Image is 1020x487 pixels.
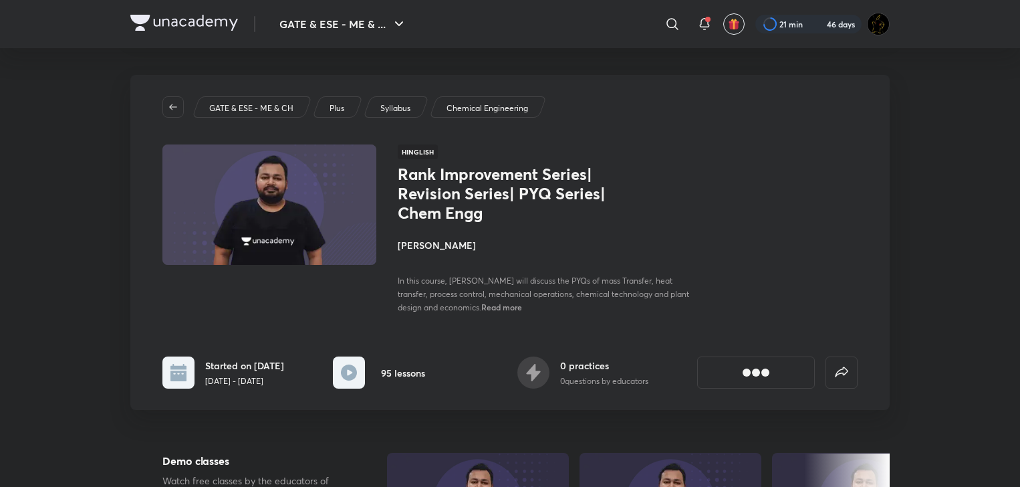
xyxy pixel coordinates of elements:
img: Ranit Maity01 [867,13,890,35]
a: Plus [328,102,347,114]
p: GATE & ESE - ME & CH [209,102,293,114]
h6: 95 lessons [381,366,425,380]
span: Read more [481,302,522,312]
button: [object Object] [697,357,815,389]
p: Syllabus [380,102,410,114]
h6: Started on [DATE] [205,359,284,373]
button: avatar [723,13,745,35]
img: streak [811,17,824,31]
img: Company Logo [130,15,238,31]
h4: [PERSON_NAME] [398,238,697,252]
a: Company Logo [130,15,238,34]
img: Thumbnail [160,143,378,266]
span: Hinglish [398,144,438,159]
a: Syllabus [378,102,413,114]
h6: 0 practices [560,359,648,373]
h5: Demo classes [162,453,344,469]
img: avatar [728,18,740,30]
p: [DATE] - [DATE] [205,375,284,387]
a: GATE & ESE - ME & CH [207,102,296,114]
h1: Rank Improvement Series| Revision Series| PYQ Series| Chem Engg [398,165,616,222]
p: Plus [330,102,344,114]
p: 0 questions by educators [560,375,648,387]
span: In this course, [PERSON_NAME] will discuss the PYQs of mass Transfer, heat transfer, process cont... [398,276,689,312]
button: false [825,357,858,389]
button: GATE & ESE - ME & ... [271,11,415,37]
p: Chemical Engineering [447,102,528,114]
a: Chemical Engineering [444,102,531,114]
